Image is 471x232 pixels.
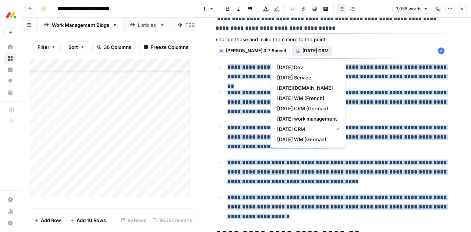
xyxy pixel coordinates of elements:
span: [DATE] CRM [277,125,330,133]
a: Listicles [124,18,171,32]
span: Add 10 Rows [77,217,106,224]
img: Monday.com Logo [4,8,18,22]
a: Settings [4,194,16,206]
span: Filter [38,43,49,51]
button: Sort [64,41,89,53]
div: Listicles [138,21,157,29]
a: Opportunities [4,75,16,87]
button: Add 10 Rows [65,214,110,226]
span: [DATE] WM (German) [277,136,337,143]
button: Freeze Columns [139,41,193,53]
span: Sort [68,43,78,51]
span: [DATE] CRM (German) [277,105,337,112]
span: [DATE] Service [277,74,337,81]
div: TEST [185,21,198,29]
button: [PERSON_NAME] 3.7 Sonnet [216,46,290,56]
span: [DATE] work management [277,115,337,122]
button: Add Row [30,214,65,226]
a: TEST [171,18,212,32]
button: Workspace: Monday.com [4,6,16,24]
span: [DATE] WM (French) [277,94,337,102]
a: Insights [4,64,16,76]
button: 36 Columns [92,41,136,53]
a: Work Management Blogs [38,18,124,32]
span: Freeze Columns [150,43,188,51]
span: 36 Columns [104,43,131,51]
div: [DATE] CRM [271,59,346,148]
span: 3,058 words [396,6,421,12]
button: Filter [33,41,61,53]
span: [DATE] CRM [302,47,329,54]
span: [DATE] Dev [277,64,337,71]
a: Browse [4,53,16,64]
button: 3,058 words [392,4,431,14]
span: [PERSON_NAME] 3.7 Sonnet [226,47,286,54]
button: Help + Support [4,217,16,229]
a: Usage [4,206,16,217]
div: 94 Rows [118,214,149,226]
span: [DATE][DOMAIN_NAME] [277,84,337,92]
textarea: shorten these and make them more to the point [216,36,445,43]
div: Work Management Blogs [52,21,109,29]
a: Home [4,41,16,53]
span: Add Row [41,217,61,224]
div: 19/36 Columns [149,214,195,226]
a: Your Data [4,87,16,99]
button: [DATE] CRM [293,46,332,56]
